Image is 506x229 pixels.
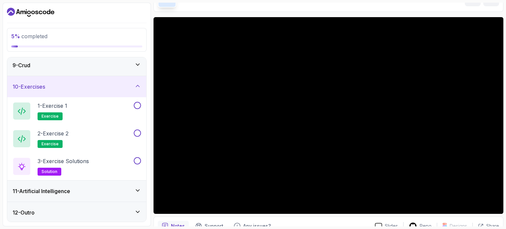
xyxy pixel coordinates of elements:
span: solution [42,169,57,174]
button: 3-Exercise Solutionssolution [13,157,141,176]
a: Dashboard [7,7,54,17]
button: 11-Artificial Intelligence [7,181,146,202]
p: 3 - Exercise Solutions [38,157,89,165]
h3: 9 - Crud [13,61,30,69]
h3: 11 - Artificial Intelligence [13,187,70,195]
span: exercise [42,141,59,147]
button: 9-Crud [7,55,146,76]
p: 1 - Exercise 1 [38,102,67,110]
span: exercise [42,114,59,119]
iframe: 3 - Create API Key [154,17,503,214]
span: 5 % [11,33,20,40]
span: completed [11,33,47,40]
button: 12-Outro [7,202,146,223]
h3: 10 - Exercises [13,83,45,91]
button: 10-Exercises [7,76,146,97]
button: 2-Exercise 2exercise [13,129,141,148]
h3: 12 - Outro [13,209,35,216]
p: 2 - Exercise 2 [38,129,69,137]
button: 1-Exercise 1exercise [13,102,141,120]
